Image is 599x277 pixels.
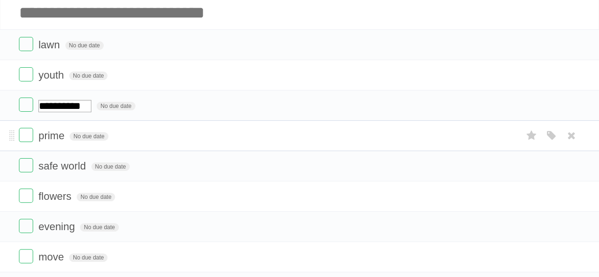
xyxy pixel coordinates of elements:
[19,37,33,51] label: Done
[522,128,540,143] label: Star task
[38,69,66,81] span: youth
[97,102,135,110] span: No due date
[19,128,33,142] label: Done
[80,223,118,232] span: No due date
[19,188,33,203] label: Done
[38,251,66,263] span: move
[70,132,108,141] span: No due date
[19,219,33,233] label: Done
[38,130,67,142] span: prime
[19,67,33,81] label: Done
[19,249,33,263] label: Done
[69,71,107,80] span: No due date
[38,190,74,202] span: flowers
[69,253,107,262] span: No due date
[38,221,77,232] span: evening
[19,98,33,112] label: Done
[91,162,130,171] span: No due date
[38,39,62,51] span: lawn
[77,193,115,201] span: No due date
[19,158,33,172] label: Done
[65,41,104,50] span: No due date
[38,160,88,172] span: safe world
